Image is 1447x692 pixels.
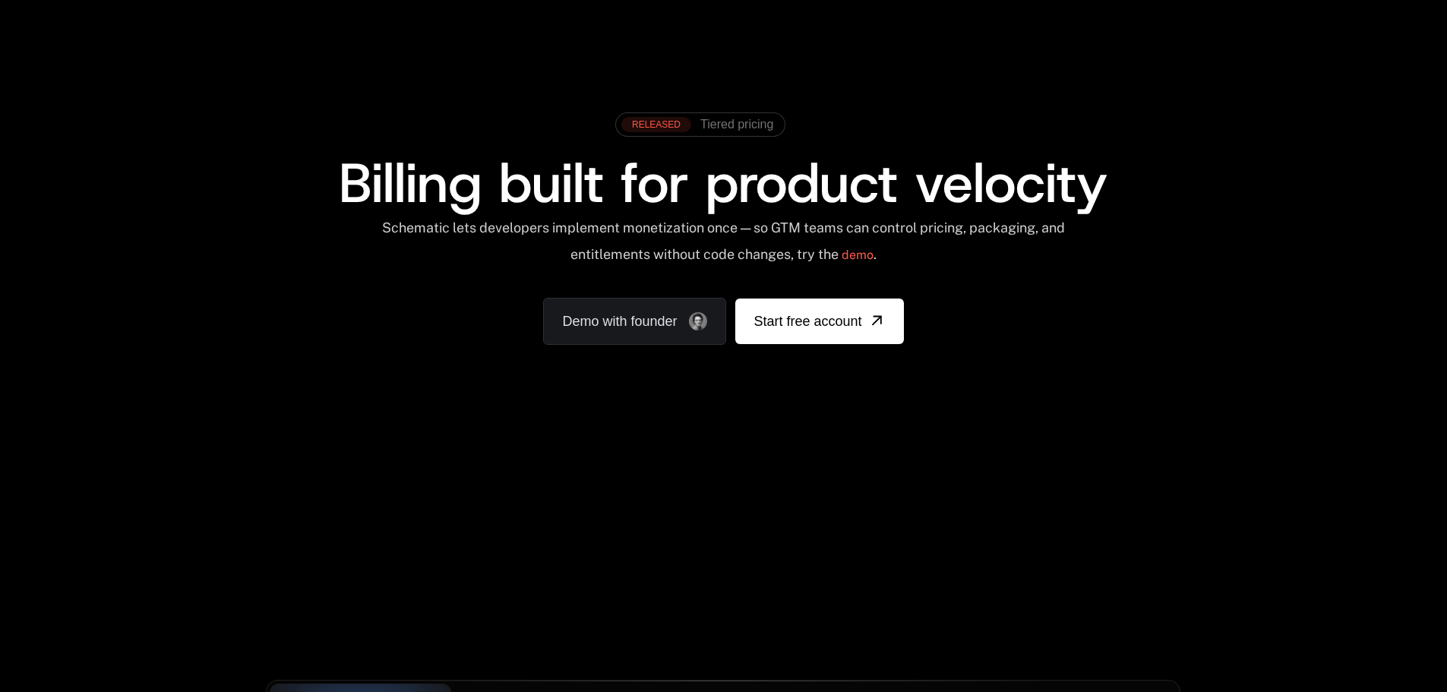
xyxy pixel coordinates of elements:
span: Tiered pricing [700,118,773,131]
a: [object Object] [735,299,903,344]
div: Schematic lets developers implement monetization once — so GTM teams can control pricing, packagi... [381,220,1066,273]
a: Demo with founder, ,[object Object] [543,298,726,345]
div: RELEASED [621,117,691,132]
span: Billing built for product velocity [339,147,1107,220]
a: [object Object],[object Object] [621,117,773,132]
a: demo [842,237,874,273]
img: Founder [689,312,707,330]
span: Start free account [754,311,861,332]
